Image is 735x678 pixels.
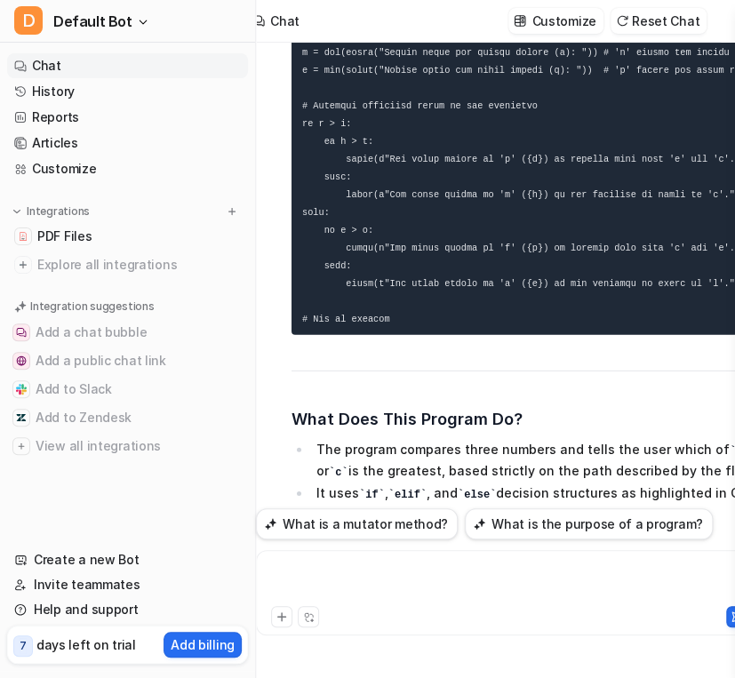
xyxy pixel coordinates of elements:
img: PDF Files [18,231,28,242]
a: Explore all integrations [7,252,248,277]
button: Add a chat bubbleAdd a chat bubble [7,318,248,347]
code: if [359,489,385,501]
img: expand menu [11,205,23,218]
img: explore all integrations [14,256,32,274]
img: View all integrations [16,441,27,451]
img: Add to Zendesk [16,412,27,423]
a: PDF FilesPDF Files [7,224,248,249]
p: 7 [20,638,27,654]
span: D [14,6,43,35]
code: elif [388,489,427,501]
p: Integrations [27,204,90,219]
img: customize [514,14,526,28]
div: Chat [270,12,300,30]
a: Create a new Bot [7,547,248,572]
button: View all integrationsView all integrations [7,432,248,460]
a: Help and support [7,597,248,622]
button: Add billing [164,632,242,658]
span: Explore all integrations [37,251,241,279]
a: Invite teammates [7,572,248,597]
a: Customize [7,156,248,181]
button: What is a mutator method? [256,508,458,539]
span: Default Bot [53,9,132,34]
button: What is the purpose of a program? [465,508,713,539]
span: PDF Files [37,227,92,245]
button: Integrations [7,203,95,220]
button: Add to SlackAdd to Slack [7,375,248,403]
p: days left on trial [36,635,136,654]
button: Reset Chat [611,8,707,34]
button: Add to ZendeskAdd to Zendesk [7,403,248,432]
code: else [458,489,496,501]
p: Add billing [171,635,235,654]
a: Chat [7,53,248,78]
a: Reports [7,105,248,130]
p: Integration suggestions [30,299,154,315]
button: Add a public chat linkAdd a public chat link [7,347,248,375]
img: reset [616,14,628,28]
img: Add to Slack [16,384,27,395]
a: Articles [7,131,248,156]
p: Customize [531,12,595,30]
img: Add a public chat link [16,355,27,366]
img: Add a chat bubble [16,327,27,338]
a: History [7,79,248,104]
button: Customize [508,8,603,34]
img: menu_add.svg [226,205,238,218]
code: c [329,467,348,479]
